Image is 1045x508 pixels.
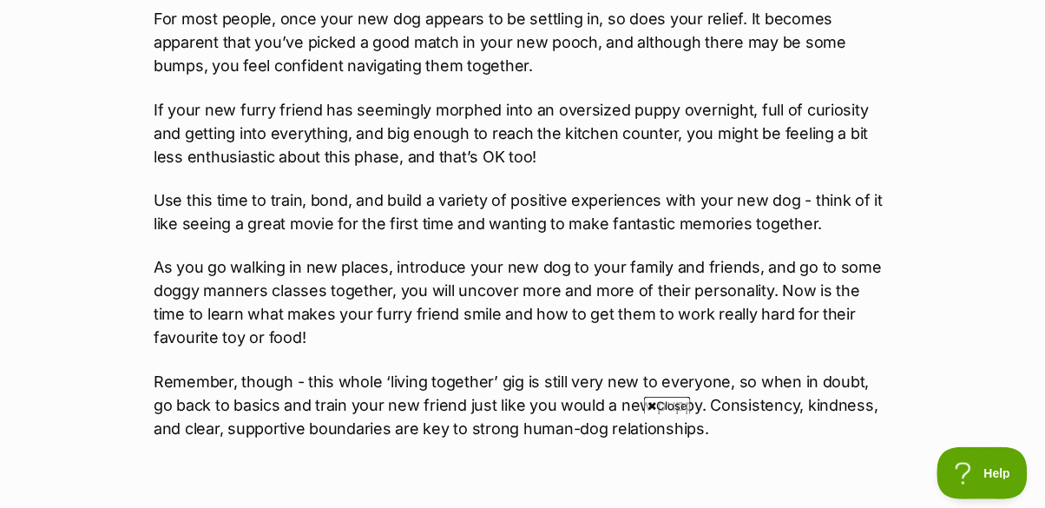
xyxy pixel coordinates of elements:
p: If your new furry friend has seemingly morphed into an oversized puppy overnight, full of curiosi... [154,98,891,168]
p: Remember, though - this whole ‘living together’ gig is still very new to everyone, so when in dou... [154,370,891,464]
p: As you go walking in new places, introduce your new dog to your family and friends, and go to som... [154,255,891,349]
p: Use this time to train, bond, and build a variety of positive experiences with your new dog - thi... [154,188,891,235]
iframe: Advertisement [102,421,943,499]
span: Close [644,397,691,414]
iframe: Help Scout Beacon - Open [937,447,1028,499]
p: For most people, once your new dog appears to be settling in, so does your relief. It becomes app... [154,7,891,77]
